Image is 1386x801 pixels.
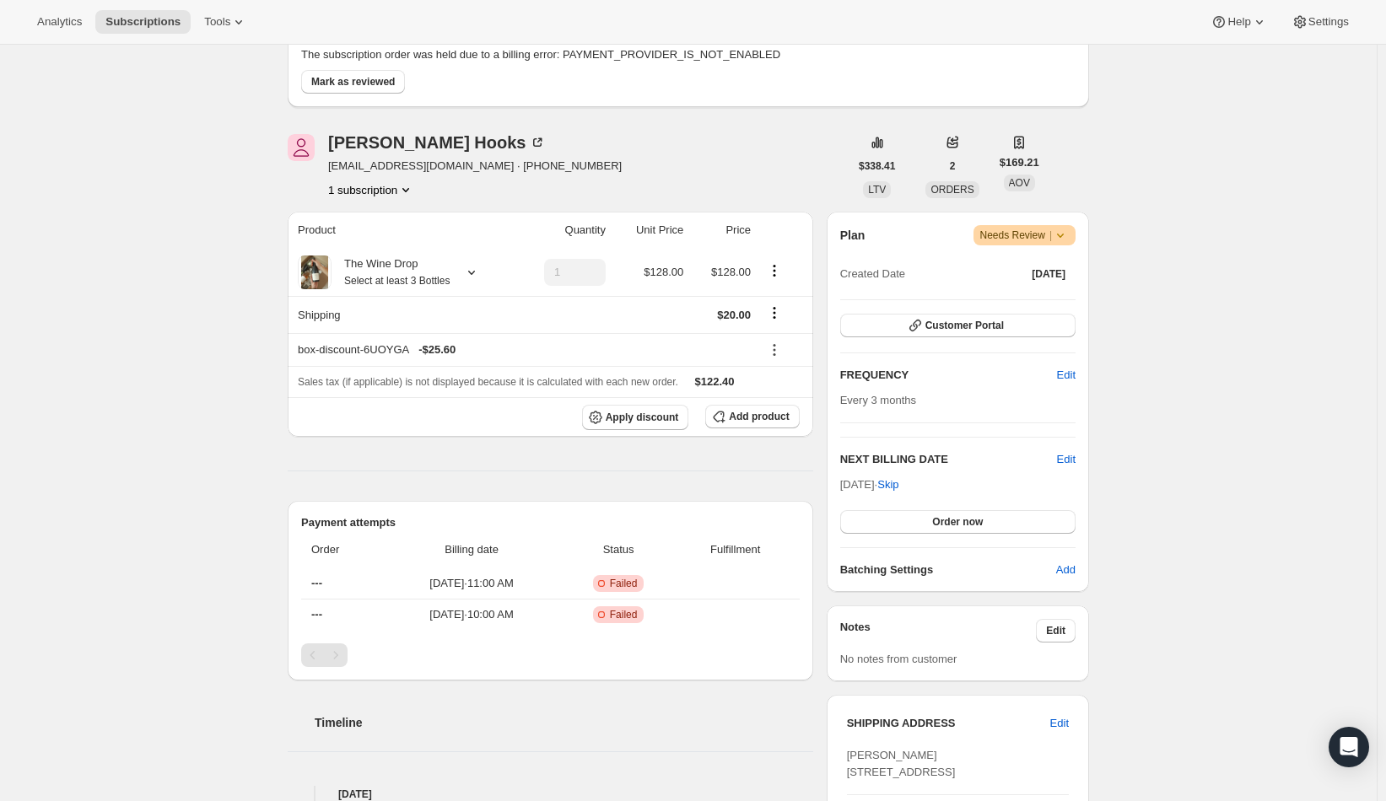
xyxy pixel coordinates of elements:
[332,255,450,289] div: The Wine Drop
[1200,10,1277,34] button: Help
[1022,262,1076,286] button: [DATE]
[1046,556,1086,583] button: Add
[840,562,1056,578] h6: Batching Settings
[867,471,909,498] button: Skip
[1281,10,1359,34] button: Settings
[1050,715,1069,732] span: Edit
[859,159,895,173] span: $338.41
[761,261,788,280] button: Product actions
[194,10,257,34] button: Tools
[729,410,789,423] span: Add product
[925,319,1004,332] span: Customer Portal
[328,134,546,151] div: [PERSON_NAME] Hooks
[840,394,916,406] span: Every 3 months
[840,314,1076,337] button: Customer Portal
[301,70,405,94] button: Mark as reviewed
[980,227,1070,244] span: Needs Review
[1227,15,1250,29] span: Help
[301,46,1076,63] p: The subscription order was held due to a billing error: PAYMENT_PROVIDER_IS_NOT_ENABLED
[301,531,383,568] th: Order
[1000,154,1039,171] span: $169.21
[1032,267,1065,281] span: [DATE]
[682,541,790,558] span: Fulfillment
[95,10,191,34] button: Subscriptions
[1057,367,1076,384] span: Edit
[388,575,556,592] span: [DATE] · 11:00 AM
[298,341,751,358] div: box-discount-6UOYGA
[610,577,638,590] span: Failed
[105,15,181,29] span: Subscriptions
[705,405,799,428] button: Add product
[1009,177,1030,189] span: AOV
[388,541,556,558] span: Billing date
[761,304,788,322] button: Shipping actions
[840,619,1037,642] h3: Notes
[315,714,813,731] h2: Timeline
[932,515,983,529] span: Order now
[711,266,751,278] span: $128.00
[582,405,689,430] button: Apply discount
[610,608,638,621] span: Failed
[847,715,1050,732] h3: SHIPPING ADDRESS
[717,309,751,321] span: $20.00
[298,376,678,388] span: Sales tax (if applicable) is not displayed because it is calculated with each new order.
[1040,710,1079,737] button: Edit
[644,266,683,278] span: $128.00
[27,10,92,34] button: Analytics
[311,75,395,89] span: Mark as reviewed
[840,266,905,282] span: Created Date
[868,184,886,196] span: LTV
[311,608,322,621] span: ---
[840,653,957,665] span: No notes from customer
[1329,727,1369,767] div: Open Intercom Messenger
[344,275,450,287] small: Select at least 3 Bottles
[37,15,82,29] span: Analytics
[688,212,756,249] th: Price
[849,154,905,178] button: $338.41
[930,184,973,196] span: ORDERS
[301,514,800,531] h2: Payment attempts
[840,478,899,491] span: [DATE] ·
[840,451,1057,468] h2: NEXT BILLING DATE
[288,212,514,249] th: Product
[840,510,1076,534] button: Order now
[311,577,322,589] span: ---
[565,541,671,558] span: Status
[204,15,230,29] span: Tools
[695,375,735,388] span: $122.40
[877,476,898,493] span: Skip
[606,411,679,424] span: Apply discount
[1057,451,1076,468] button: Edit
[1047,362,1086,389] button: Edit
[1036,619,1076,642] button: Edit
[301,643,800,667] nav: Pagination
[847,749,956,778] span: [PERSON_NAME] [STREET_ADDRESS]
[1049,228,1052,242] span: |
[840,367,1057,384] h2: FREQUENCY
[418,341,456,358] span: - $25.60
[611,212,688,249] th: Unit Price
[514,212,611,249] th: Quantity
[388,606,556,623] span: [DATE] · 10:00 AM
[1046,624,1065,637] span: Edit
[328,158,622,175] span: [EMAIL_ADDRESS][DOMAIN_NAME] · [PHONE_NUMBER]
[288,296,514,333] th: Shipping
[328,181,414,198] button: Product actions
[940,154,966,178] button: 2
[1056,562,1076,578] span: Add
[840,227,866,244] h2: Plan
[950,159,956,173] span: 2
[1308,15,1349,29] span: Settings
[288,134,315,161] span: Terry Hooks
